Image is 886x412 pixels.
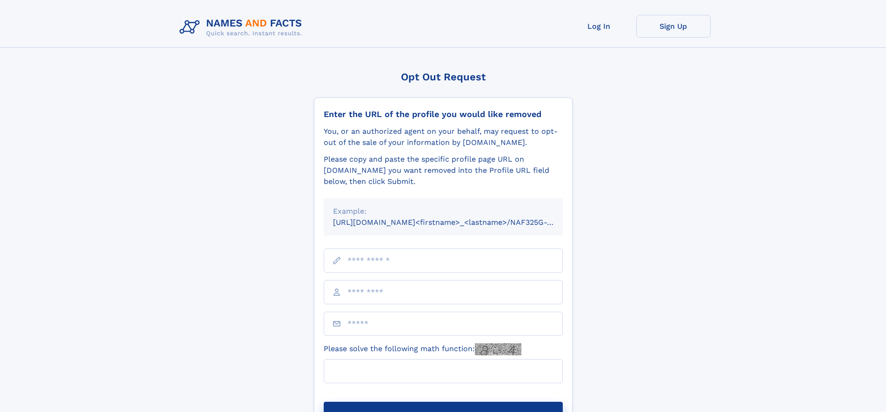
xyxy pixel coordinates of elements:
[333,206,553,217] div: Example:
[324,109,563,119] div: Enter the URL of the profile you would like removed
[324,154,563,187] div: Please copy and paste the specific profile page URL on [DOMAIN_NAME] you want removed into the Pr...
[324,126,563,148] div: You, or an authorized agent on your behalf, may request to opt-out of the sale of your informatio...
[636,15,711,38] a: Sign Up
[333,218,580,227] small: [URL][DOMAIN_NAME]<firstname>_<lastname>/NAF325G-xxxxxxxx
[176,15,310,40] img: Logo Names and Facts
[314,71,573,83] div: Opt Out Request
[324,343,521,355] label: Please solve the following math function:
[562,15,636,38] a: Log In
